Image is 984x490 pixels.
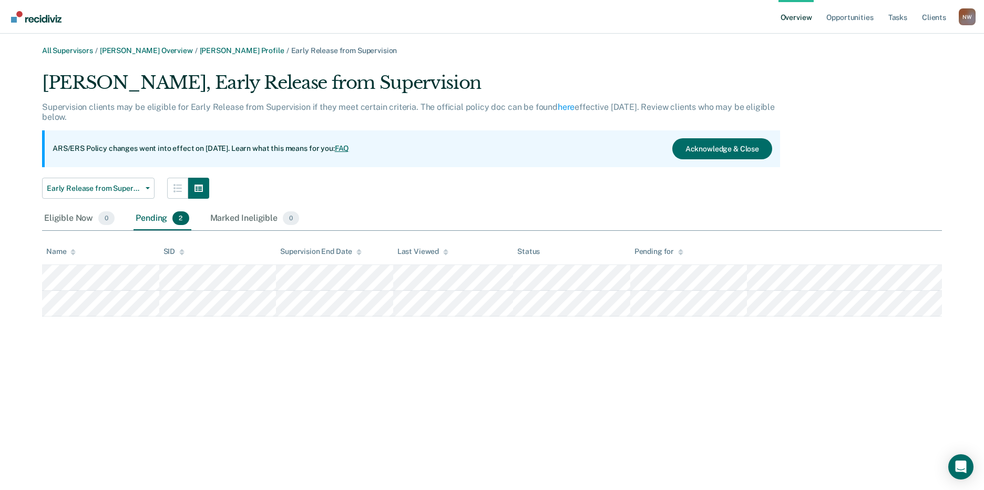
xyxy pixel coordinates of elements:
span: Early Release from Supervision [47,184,141,193]
div: Pending for [634,247,683,256]
button: Profile dropdown button [959,8,976,25]
p: ARS/ERS Policy changes went into effect on [DATE]. Learn what this means for you: [53,144,349,154]
span: / [93,46,100,55]
div: Open Intercom Messenger [948,454,973,479]
div: Eligible Now0 [42,207,117,230]
div: Status [517,247,540,256]
div: Supervision End Date [280,247,362,256]
span: 2 [172,211,189,225]
span: Early Release from Supervision [291,46,397,55]
div: Name [46,247,76,256]
div: Last Viewed [397,247,448,256]
div: Marked Ineligible0 [208,207,302,230]
a: FAQ [335,144,350,152]
a: [PERSON_NAME] Overview [100,46,193,55]
p: Supervision clients may be eligible for Early Release from Supervision if they meet certain crite... [42,102,775,122]
div: N W [959,8,976,25]
span: 0 [98,211,115,225]
span: / [193,46,200,55]
span: 0 [283,211,299,225]
button: Early Release from Supervision [42,178,155,199]
button: Acknowledge & Close [672,138,772,159]
img: Recidiviz [11,11,61,23]
a: [PERSON_NAME] Profile [200,46,284,55]
div: [PERSON_NAME], Early Release from Supervision [42,72,780,102]
div: SID [163,247,185,256]
div: Pending2 [134,207,191,230]
span: / [284,46,291,55]
a: here [558,102,575,112]
a: All Supervisors [42,46,93,55]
